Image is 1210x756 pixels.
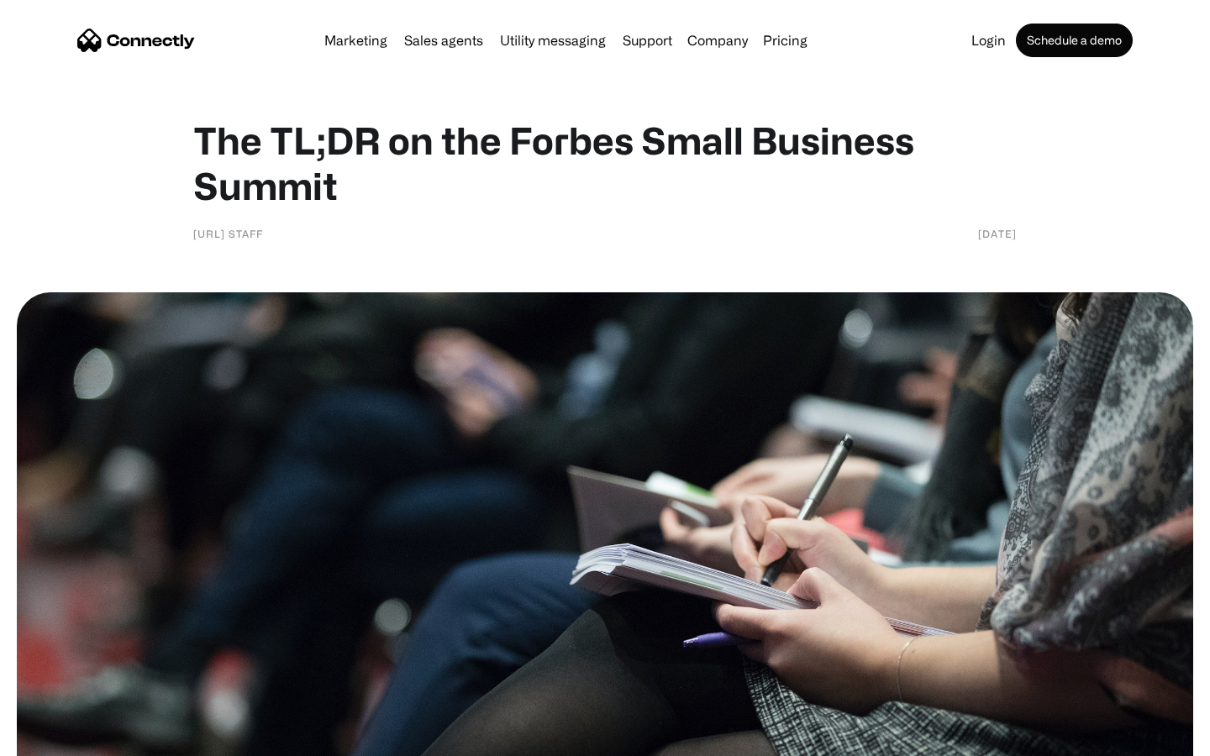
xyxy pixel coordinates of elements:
[34,727,101,750] ul: Language list
[193,118,1017,208] h1: The TL;DR on the Forbes Small Business Summit
[193,225,263,242] div: [URL] Staff
[965,34,1013,47] a: Login
[397,34,490,47] a: Sales agents
[978,225,1017,242] div: [DATE]
[17,727,101,750] aside: Language selected: English
[1016,24,1133,57] a: Schedule a demo
[756,34,814,47] a: Pricing
[616,34,679,47] a: Support
[687,29,748,52] div: Company
[318,34,394,47] a: Marketing
[493,34,613,47] a: Utility messaging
